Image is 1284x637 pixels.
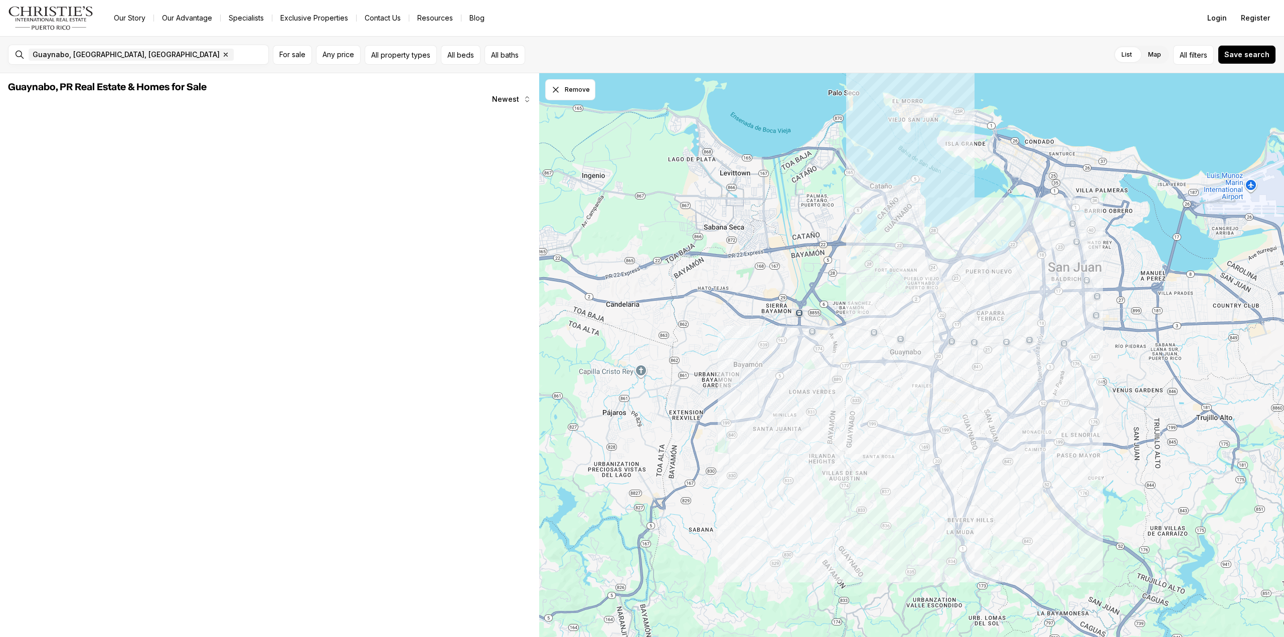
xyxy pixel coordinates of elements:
button: Register [1235,8,1276,28]
a: Specialists [221,11,272,25]
a: Exclusive Properties [272,11,356,25]
span: Register [1241,14,1270,22]
button: Any price [316,45,361,65]
span: Save search [1224,51,1269,59]
button: For sale [273,45,312,65]
span: Login [1207,14,1227,22]
button: Dismiss drawing [545,79,595,100]
span: Guaynabo, PR Real Estate & Homes for Sale [8,82,207,92]
label: List [1113,46,1140,64]
label: Map [1140,46,1169,64]
span: For sale [279,51,305,59]
img: logo [8,6,94,30]
span: Newest [492,95,519,103]
button: All baths [485,45,525,65]
span: All [1180,50,1187,60]
span: Guaynabo, [GEOGRAPHIC_DATA], [GEOGRAPHIC_DATA] [33,51,220,59]
span: filters [1189,50,1207,60]
button: Newest [486,89,537,109]
button: Contact Us [357,11,409,25]
button: Login [1201,8,1233,28]
button: All beds [441,45,480,65]
a: Resources [409,11,461,25]
button: Save search [1218,45,1276,64]
a: Our Advantage [154,11,220,25]
a: Blog [461,11,493,25]
button: Allfilters [1173,45,1214,65]
a: Our Story [106,11,153,25]
button: All property types [365,45,437,65]
span: Any price [323,51,354,59]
